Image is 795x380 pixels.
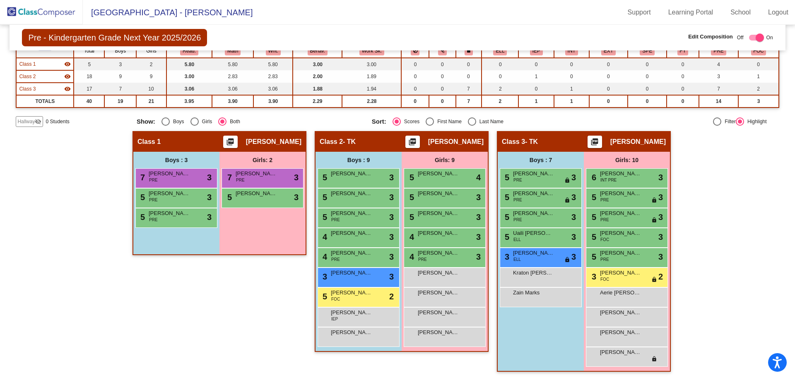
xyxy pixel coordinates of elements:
td: 3.00 [166,70,212,83]
span: 3 [658,251,663,263]
div: Girls: 9 [402,152,488,168]
td: 5.80 [212,58,253,70]
span: [PERSON_NAME] [418,249,459,257]
span: PRE [149,177,158,183]
span: Off [737,34,744,41]
span: 5 [407,193,414,202]
span: [PERSON_NAME] [418,229,459,237]
td: 3.90 [212,95,253,108]
span: 3 [389,270,394,283]
button: EXT [601,46,616,55]
td: 0 [589,58,628,70]
mat-icon: visibility [64,86,71,92]
td: 0 [667,83,699,95]
span: PRE [418,256,427,263]
span: 5 [503,213,509,222]
span: PRE [331,217,340,223]
span: 5 [503,173,509,182]
span: [PERSON_NAME] [418,209,459,217]
td: 0 [554,70,589,83]
span: 3 [320,272,327,281]
td: 5.80 [253,58,293,70]
td: 3 [738,95,778,108]
td: 9 [136,70,166,83]
span: [PERSON_NAME] [600,249,641,257]
span: PRE [513,197,522,203]
th: Resource IEP [518,44,554,58]
span: 5 [320,193,327,202]
td: 0 [482,58,518,70]
span: lock [564,197,570,204]
td: 10 [136,83,166,95]
span: [PERSON_NAME] [418,170,459,178]
td: 0 [401,58,429,70]
td: Amy Chastain - TK [16,70,74,83]
span: 3 [658,211,663,223]
td: 2 [482,83,518,95]
td: 5.80 [166,58,212,70]
span: 5 [407,173,414,182]
span: 2 [658,270,663,283]
td: 1.88 [293,83,342,95]
span: Class 1 [19,60,36,68]
span: 4 [407,232,414,241]
a: Logout [761,6,795,19]
button: ELL [493,46,507,55]
span: Class 3 [502,138,525,146]
div: Filter [721,118,736,125]
td: 21 [136,95,166,108]
span: [PERSON_NAME] [418,269,459,277]
span: 6 [590,173,596,182]
th: English Language Learner [482,44,518,58]
td: 0 [554,58,589,70]
span: 3 [389,211,394,223]
span: [PERSON_NAME] [246,138,301,146]
span: 3 [571,251,576,263]
button: PRE [711,46,726,55]
span: 5 [138,213,145,222]
span: 3 [389,191,394,203]
div: Girls [199,118,212,125]
span: 5 [590,193,596,202]
td: 1 [518,95,554,108]
td: 0 [667,70,699,83]
td: 0 [456,70,482,83]
span: 5 [590,252,596,261]
div: Girls: 10 [584,152,670,168]
span: [PERSON_NAME] [600,328,641,337]
span: 2 [389,290,394,303]
td: 0 [429,70,456,83]
span: [PERSON_NAME] [331,308,372,317]
span: lock [651,277,657,283]
td: 0 [401,95,429,108]
span: 3 [476,251,481,263]
span: INT PRE [600,177,617,183]
span: FOC [331,296,340,302]
td: 0 [738,58,778,70]
th: Keep away students [401,44,429,58]
span: 3 [389,251,394,263]
span: [PERSON_NAME] [600,209,641,217]
td: 0 [667,58,699,70]
th: Keep with students [429,44,456,58]
button: Read. [180,46,198,55]
span: 3 [476,191,481,203]
td: 40 [74,95,104,108]
span: 5 [138,193,145,202]
span: PRE [513,217,522,223]
td: 3.00 [293,58,342,70]
td: 0 [401,83,429,95]
span: 5 [320,292,327,301]
span: 5 [590,213,596,222]
button: Behav. [308,46,328,55]
span: lock [564,257,570,263]
td: 0 [518,83,554,95]
span: PRE [600,217,609,223]
span: [PERSON_NAME] [236,189,277,198]
span: 7 [138,173,145,182]
span: 4 [407,252,414,261]
span: lock [564,177,570,184]
td: 3 [699,70,739,83]
td: 1 [518,70,554,83]
td: 7 [456,95,482,108]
